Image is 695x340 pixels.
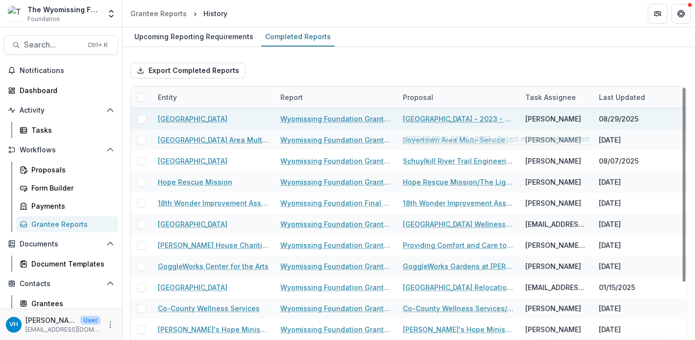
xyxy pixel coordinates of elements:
[16,122,118,138] a: Tasks
[152,87,274,108] div: Entity
[520,87,593,108] div: Task Assignee
[16,180,118,196] a: Form Builder
[20,240,102,248] span: Documents
[525,114,581,124] div: [PERSON_NAME]
[4,142,118,158] button: Open Workflows
[158,198,269,208] a: 18th Wonder Improvement Association
[31,219,110,229] div: Grantee Reports
[158,177,232,187] a: Hope Rescue Mission
[20,280,102,288] span: Contacts
[280,261,391,271] a: Wyomissing Foundation Grant Report
[27,4,100,15] div: The Wyomissing Foundation
[599,324,621,335] div: [DATE]
[280,198,391,208] a: Wyomissing Foundation Final Grant Report
[525,324,581,335] div: [PERSON_NAME]
[280,156,391,166] a: Wyomissing Foundation Grant Report
[4,63,118,78] button: Notifications
[525,303,581,314] div: [PERSON_NAME]
[31,125,110,135] div: Tasks
[25,325,100,334] p: [EMAIL_ADDRESS][DOMAIN_NAME]
[158,240,269,250] a: [PERSON_NAME] House Charities of the [GEOGRAPHIC_DATA]
[599,114,639,124] div: 08/29/2025
[4,236,118,252] button: Open Documents
[403,303,514,314] a: Co-County Wellness Services/Berks Teens Support
[104,319,116,331] button: More
[397,87,520,108] div: Proposal
[20,85,110,96] div: Dashboard
[403,114,514,124] a: [GEOGRAPHIC_DATA] - 2023 - Project or Program Application
[525,219,587,229] div: [EMAIL_ADDRESS][DOMAIN_NAME]
[8,6,24,22] img: The Wyomissing Foundation
[16,198,118,214] a: Payments
[130,27,257,47] a: Upcoming Reporting Requirements
[648,4,668,24] button: Partners
[130,8,187,19] div: Grantee Reports
[261,27,335,47] a: Completed Reports
[525,261,581,271] div: [PERSON_NAME]
[31,298,110,309] div: Grantees
[525,240,587,250] div: [PERSON_NAME][EMAIL_ADDRESS][DOMAIN_NAME]
[280,282,391,292] a: Wyomissing Foundation Grant Report
[4,35,118,55] button: Search...
[158,156,227,166] a: [GEOGRAPHIC_DATA]
[4,102,118,118] button: Open Activity
[27,15,60,24] span: Foundation
[158,261,269,271] a: GoggleWorks Center for the Arts
[20,106,102,115] span: Activity
[31,183,110,193] div: Form Builder
[403,198,514,208] a: 18th Wonder Improvement Association/18th Wonder Community Engagement and Programming
[599,198,621,208] div: [DATE]
[599,303,621,314] div: [DATE]
[280,177,391,187] a: Wyomissing Foundation Grant Report (Final)
[599,177,621,187] div: [DATE]
[403,282,514,292] a: [GEOGRAPHIC_DATA] Relocation Consultant Services
[158,324,269,335] a: [PERSON_NAME]'s Hope Ministries
[525,177,581,187] div: [PERSON_NAME]
[274,87,397,108] div: Report
[126,6,231,21] nav: breadcrumb
[31,201,110,211] div: Payments
[16,216,118,232] a: Grantee Reports
[20,67,114,75] span: Notifications
[16,256,118,272] a: Document Templates
[599,219,621,229] div: [DATE]
[397,92,439,102] div: Proposal
[403,135,514,145] a: Boyertown Area Multi-Service - 2024 - Capacity Building for Critical Social Needs of Clients
[9,321,18,328] div: Valeri Harteg
[203,8,227,19] div: History
[261,29,335,44] div: Completed Reports
[130,63,246,78] button: Export Completed Reports
[158,114,227,124] a: [GEOGRAPHIC_DATA]
[280,219,391,229] a: Wyomissing Foundation Grant Report
[403,324,514,335] a: [PERSON_NAME]'s Hope Ministries/Staff Training: Trauma Informed Care and Creating an Equitable, T...
[126,6,191,21] a: Grantee Reports
[16,162,118,178] a: Proposals
[520,92,582,102] div: Task Assignee
[280,240,391,250] a: Wyomissing Foundation Grant Report
[671,4,691,24] button: Get Help
[158,303,260,314] a: Co-County Wellness Services
[525,282,587,292] div: [EMAIL_ADDRESS][PERSON_NAME][DOMAIN_NAME]
[86,40,110,50] div: Ctrl + K
[403,156,514,166] a: Schuylkill River Trail Engineering for [GEOGRAPHIC_DATA] Section in [GEOGRAPHIC_DATA]
[599,135,621,145] div: [DATE]
[274,92,309,102] div: Report
[593,92,651,102] div: Last Updated
[80,316,100,325] p: User
[16,295,118,312] a: Grantees
[525,156,581,166] div: [PERSON_NAME]
[130,29,257,44] div: Upcoming Reporting Requirements
[403,177,514,187] a: Hope Rescue Mission/The Lighthouse Women & Children's Shelter
[403,240,514,250] a: Providing Comfort and Care to Berks County Families with Seriously Ill Children
[280,114,391,124] a: Wyomissing Foundation Grant Report
[158,135,269,145] a: [GEOGRAPHIC_DATA] Area Multi-Service
[599,282,635,292] div: 01/15/2025
[280,303,391,314] a: Wyomissing Foundation Grant Report (Final)
[525,198,581,208] div: [PERSON_NAME]
[31,165,110,175] div: Proposals
[4,82,118,98] a: Dashboard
